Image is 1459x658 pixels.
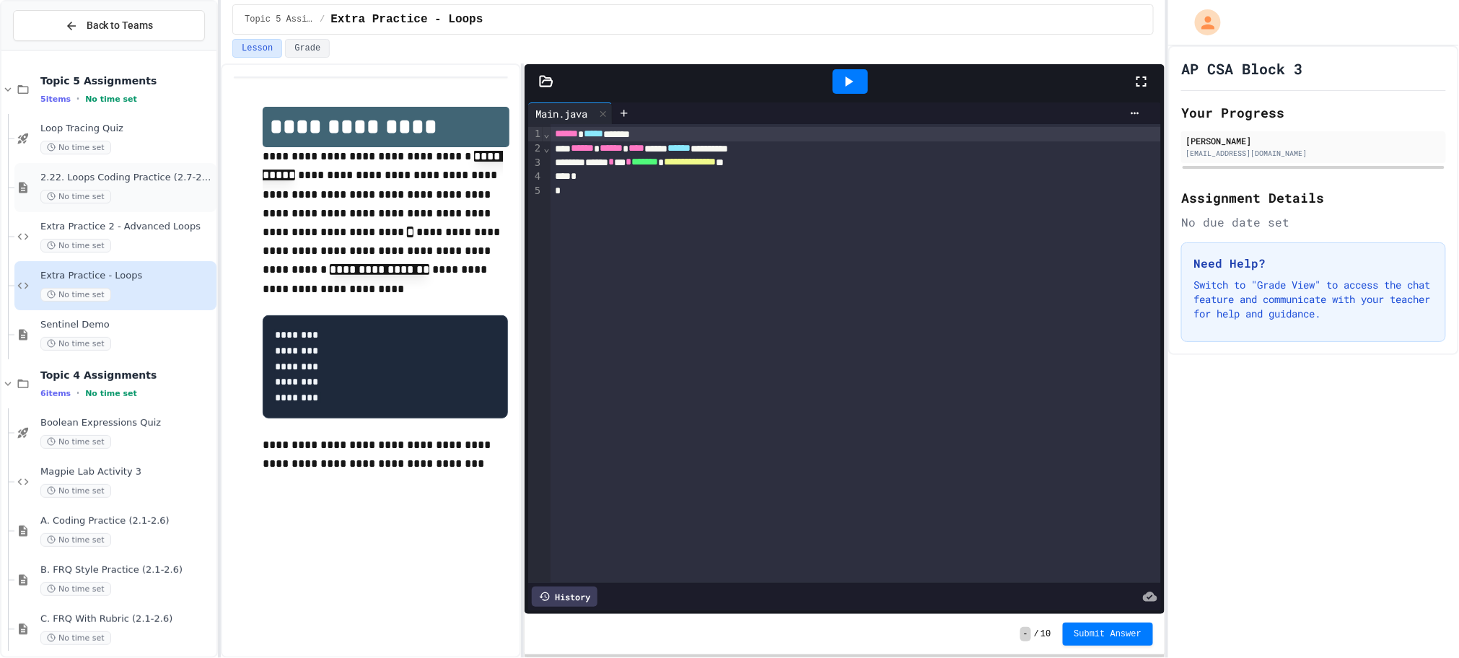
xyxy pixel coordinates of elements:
[1181,58,1302,79] h1: AP CSA Block 3
[40,74,214,87] span: Topic 5 Assignments
[1074,628,1142,640] span: Submit Answer
[1186,134,1442,147] div: [PERSON_NAME]
[40,466,214,478] span: Magpie Lab Activity 3
[40,389,71,398] span: 6 items
[13,10,205,41] button: Back to Teams
[40,319,214,331] span: Sentinel Demo
[40,564,214,576] span: B. FRQ Style Practice (2.1-2.6)
[1193,278,1434,321] p: Switch to "Grade View" to access the chat feature and communicate with your teacher for help and ...
[528,156,543,170] div: 3
[40,95,71,104] span: 5 items
[528,141,543,156] div: 2
[85,95,137,104] span: No time set
[40,582,111,596] span: No time set
[40,435,111,449] span: No time set
[532,587,597,607] div: History
[40,288,111,302] span: No time set
[76,93,79,105] span: •
[40,172,214,184] span: 2.22. Loops Coding Practice (2.7-2.12)
[1034,628,1039,640] span: /
[1040,628,1051,640] span: 10
[285,39,330,58] button: Grade
[1020,627,1031,641] span: -
[40,337,111,351] span: No time set
[528,170,543,184] div: 4
[245,14,314,25] span: Topic 5 Assignments
[40,123,214,135] span: Loop Tracing Quiz
[232,39,282,58] button: Lesson
[1181,102,1446,123] h2: Your Progress
[40,533,111,547] span: No time set
[543,128,550,139] span: Fold line
[528,102,613,124] div: Main.java
[40,141,111,154] span: No time set
[320,14,325,25] span: /
[40,613,214,626] span: C. FRQ With Rubric (2.1-2.6)
[1063,623,1154,646] button: Submit Answer
[40,631,111,645] span: No time set
[40,515,214,527] span: A. Coding Practice (2.1-2.6)
[1180,6,1224,39] div: My Account
[40,221,214,233] span: Extra Practice 2 - Advanced Loops
[40,417,214,429] span: Boolean Expressions Quiz
[87,18,154,33] span: Back to Teams
[528,184,543,198] div: 5
[40,270,214,282] span: Extra Practice - Loops
[528,127,543,141] div: 1
[40,239,111,253] span: No time set
[85,389,137,398] span: No time set
[40,369,214,382] span: Topic 4 Assignments
[1186,148,1442,159] div: [EMAIL_ADDRESS][DOMAIN_NAME]
[76,387,79,399] span: •
[330,11,483,28] span: Extra Practice - Loops
[40,484,111,498] span: No time set
[1193,255,1434,272] h3: Need Help?
[528,106,595,121] div: Main.java
[1181,214,1446,231] div: No due date set
[543,142,550,154] span: Fold line
[40,190,111,203] span: No time set
[1181,188,1446,208] h2: Assignment Details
